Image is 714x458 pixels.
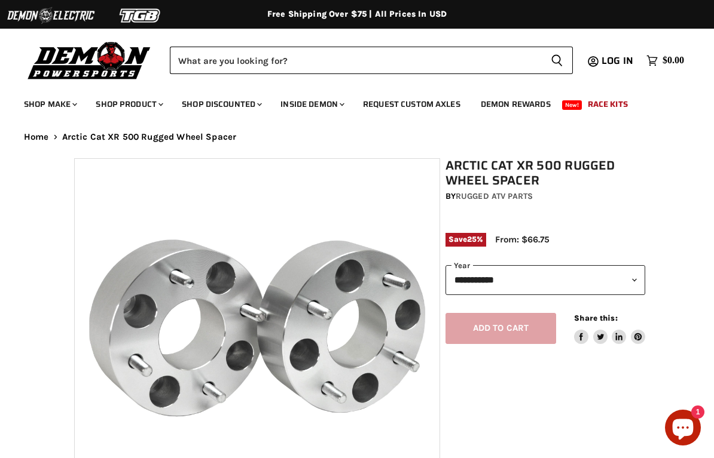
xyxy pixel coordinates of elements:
h1: Arctic Cat XR 500 Rugged Wheel Spacer [446,158,645,188]
span: Share this: [574,313,617,322]
a: Log in [596,56,640,66]
span: Arctic Cat XR 500 Rugged Wheel Spacer [62,132,237,142]
span: Log in [602,53,633,68]
a: Shop Discounted [173,92,269,116]
a: Race Kits [579,92,637,116]
img: TGB Logo 2 [96,4,185,27]
ul: Main menu [15,87,681,116]
a: Request Custom Axles [354,92,469,116]
button: Search [541,47,573,74]
input: Search [170,47,541,74]
aside: Share this: [574,313,645,345]
a: Inside Demon [271,92,352,116]
a: Demon Rewards [472,92,560,116]
img: Demon Electric Logo 2 [6,4,96,27]
span: Save % [446,233,486,246]
span: $0.00 [663,55,684,66]
inbox-online-store-chat: Shopify online store chat [661,410,704,448]
a: $0.00 [640,52,690,69]
span: New! [562,100,582,110]
a: Home [24,132,49,142]
img: Demon Powersports [24,39,155,81]
span: 25 [467,235,477,244]
a: Shop Make [15,92,84,116]
select: year [446,265,645,294]
a: Shop Product [87,92,170,116]
a: Rugged ATV Parts [456,191,533,201]
span: From: $66.75 [495,234,550,245]
div: by [446,190,645,203]
form: Product [170,47,573,74]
